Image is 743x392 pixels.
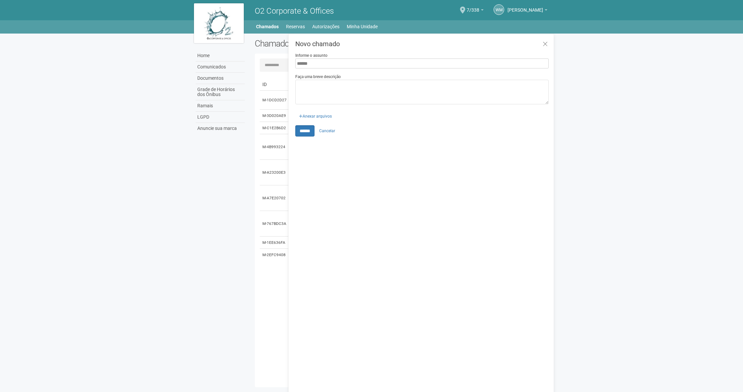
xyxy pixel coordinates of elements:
[255,39,372,49] h2: Chamados
[260,211,290,237] td: M-767BDC3A
[196,123,245,134] a: Anuncie sua marca
[260,237,290,249] td: M-1EE636FA
[260,122,290,134] td: M-C1E2B6D2
[295,109,335,119] div: Anexar arquivos
[260,160,290,185] td: M-A23200E3
[196,50,245,61] a: Home
[347,22,378,31] a: Minha Unidade
[494,4,504,15] a: WM
[196,73,245,84] a: Documentos
[295,74,341,80] label: Faça uma breve descrição
[286,22,305,31] a: Reservas
[260,91,290,110] td: M-1DCD2D27
[295,41,549,47] h3: Novo chamado
[260,185,290,211] td: M-A7E20702
[256,22,279,31] a: Chamados
[312,22,339,31] a: Autorizações
[295,52,327,58] label: Informe o assunto
[538,37,552,51] a: Fechar
[260,78,290,91] td: ID
[260,249,290,261] td: M-2EFC9408
[194,3,244,43] img: logo.jpg
[196,84,245,100] a: Grade de Horários dos Ônibus
[316,126,339,136] a: Cancelar
[196,61,245,73] a: Comunicados
[508,8,547,14] a: [PERSON_NAME]
[467,8,484,14] a: 7/338
[467,1,479,13] span: 7/338
[196,100,245,112] a: Ramais
[260,134,290,160] td: M-4B993224
[196,112,245,123] a: LGPD
[508,1,543,13] span: Wanderson Moraes Coutinho
[260,110,290,122] td: M-3D020AE9
[255,6,334,16] span: O2 Corporate & Offices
